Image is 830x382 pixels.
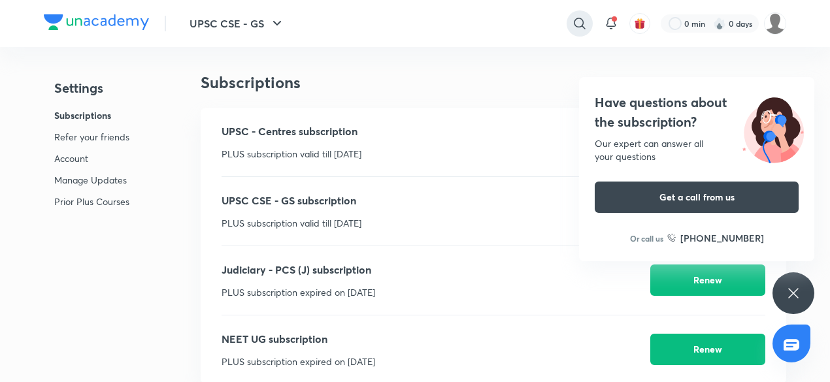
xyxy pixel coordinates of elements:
p: Subscriptions [54,108,129,122]
img: Vikas Mishra [764,12,786,35]
h6: [PHONE_NUMBER] [680,231,764,245]
button: Renew [650,264,765,296]
p: Account [54,151,129,165]
img: Company Logo [44,14,149,30]
a: [PHONE_NUMBER] [667,231,764,245]
p: UPSC CSE - GS subscription [222,193,361,208]
p: PLUS subscription expired on [DATE] [222,285,375,299]
p: NEET UG subscription [222,331,375,347]
p: Prior Plus Courses [54,195,129,208]
p: PLUS subscription expired on [DATE] [222,355,375,368]
button: avatar [629,13,650,34]
button: Renew [650,334,765,365]
img: streak [713,17,726,30]
h4: Have questions about the subscription? [595,93,799,132]
button: Get a call from us [595,182,799,213]
div: Our expert can answer all your questions [595,137,799,163]
img: avatar [634,18,646,29]
p: Manage Updates [54,173,129,187]
p: Refer your friends [54,130,129,144]
p: PLUS subscription valid till [DATE] [222,216,361,230]
img: ttu_illustration_new.svg [732,93,814,163]
h3: Subscriptions [201,73,786,92]
p: Or call us [630,232,663,244]
p: Judiciary - PCS (J) subscription [222,262,375,278]
button: UPSC CSE - GS [182,10,293,37]
p: UPSC - Centres subscription [222,123,361,139]
p: PLUS subscription valid till [DATE] [222,147,361,161]
h4: Settings [54,78,129,98]
a: Company Logo [44,14,149,33]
